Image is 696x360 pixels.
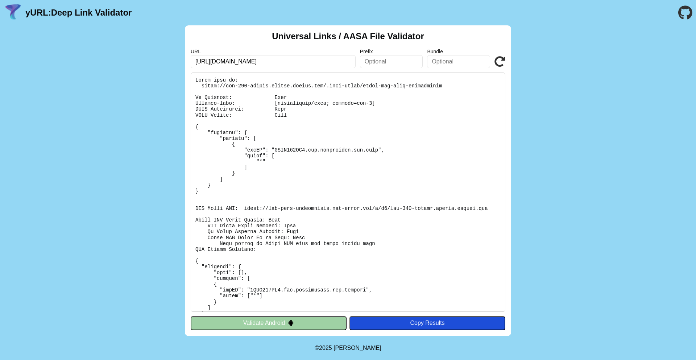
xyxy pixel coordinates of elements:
button: Validate Android [191,316,347,330]
button: Copy Results [349,316,505,330]
input: Optional [427,55,490,68]
footer: © [315,336,381,360]
img: droidIcon.svg [288,320,294,326]
a: yURL:Deep Link Validator [25,8,132,18]
span: 2025 [319,345,332,351]
label: Bundle [427,49,490,54]
a: Michael Ibragimchayev's Personal Site [333,345,381,351]
label: URL [191,49,356,54]
img: yURL Logo [4,3,22,22]
label: Prefix [360,49,423,54]
input: Required [191,55,356,68]
pre: Lorem ipsu do: sitam://con-290-adipis.elitse.doeius.tem/.inci-utlab/etdol-mag-aliq-enimadminim Ve... [191,73,505,312]
div: Copy Results [353,320,502,326]
input: Optional [360,55,423,68]
h2: Universal Links / AASA File Validator [272,31,424,41]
